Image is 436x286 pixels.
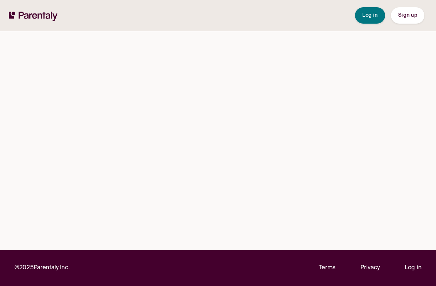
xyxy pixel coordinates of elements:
a: Privacy [360,263,380,273]
span: Sign up [398,13,417,18]
p: © 2025 Parentaly Inc. [15,263,70,273]
button: Sign up [391,7,424,24]
button: Log in [355,7,385,24]
span: Log in [362,13,378,18]
a: Terms [319,263,335,273]
a: Log in [405,263,421,273]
